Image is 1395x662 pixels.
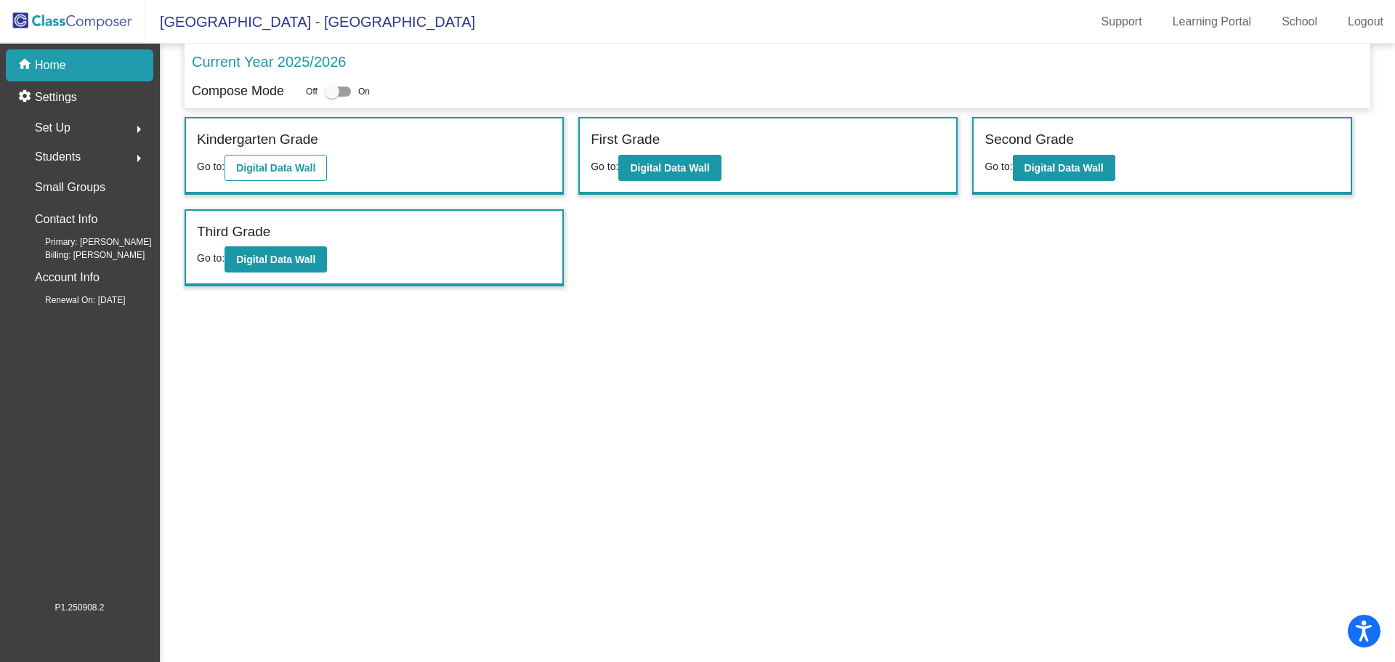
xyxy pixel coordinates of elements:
[225,246,327,273] button: Digital Data Wall
[197,252,225,264] span: Go to:
[1090,10,1154,33] a: Support
[236,162,315,174] b: Digital Data Wall
[35,177,105,198] p: Small Groups
[306,85,318,98] span: Off
[130,150,147,167] mat-icon: arrow_right
[236,254,315,265] b: Digital Data Wall
[22,249,145,262] span: Billing: [PERSON_NAME]
[17,89,35,106] mat-icon: settings
[145,10,475,33] span: [GEOGRAPHIC_DATA] - [GEOGRAPHIC_DATA]
[22,294,125,307] span: Renewal On: [DATE]
[35,57,66,74] p: Home
[1336,10,1395,33] a: Logout
[630,162,709,174] b: Digital Data Wall
[35,267,100,288] p: Account Info
[1013,155,1115,181] button: Digital Data Wall
[984,161,1012,172] span: Go to:
[1270,10,1329,33] a: School
[22,235,152,249] span: Primary: [PERSON_NAME]
[225,155,327,181] button: Digital Data Wall
[35,147,81,167] span: Students
[35,209,97,230] p: Contact Info
[192,51,346,73] p: Current Year 2025/2026
[197,161,225,172] span: Go to:
[35,89,77,106] p: Settings
[984,129,1074,150] label: Second Grade
[192,81,284,101] p: Compose Mode
[1161,10,1263,33] a: Learning Portal
[358,85,370,98] span: On
[591,161,618,172] span: Go to:
[197,129,318,150] label: Kindergarten Grade
[591,129,660,150] label: First Grade
[130,121,147,138] mat-icon: arrow_right
[1024,162,1104,174] b: Digital Data Wall
[17,57,35,74] mat-icon: home
[197,222,270,243] label: Third Grade
[35,118,70,138] span: Set Up
[618,155,721,181] button: Digital Data Wall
